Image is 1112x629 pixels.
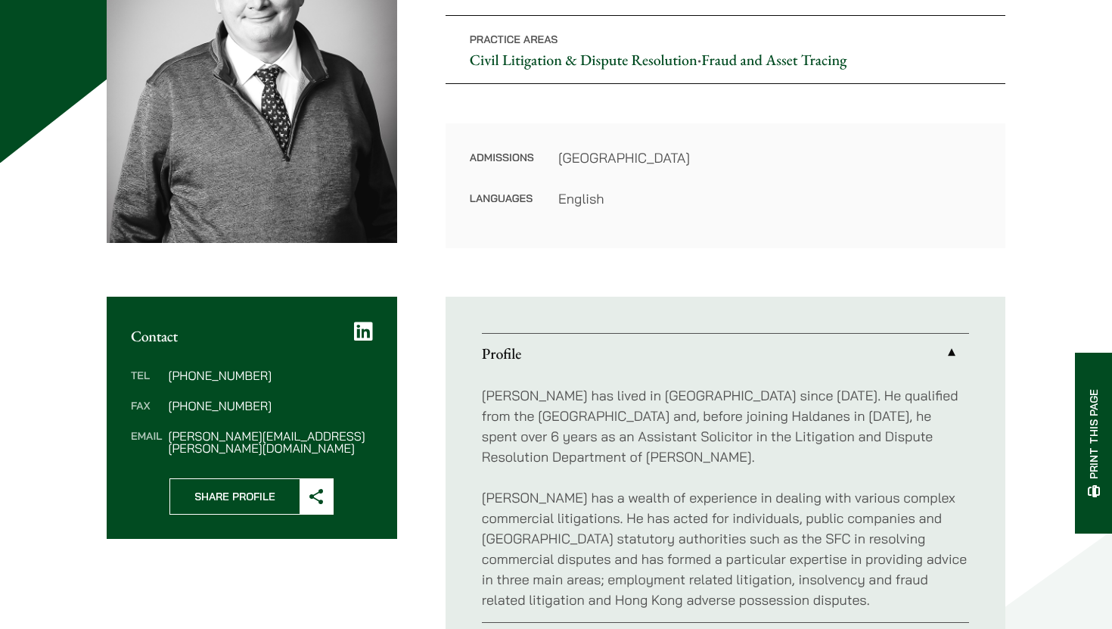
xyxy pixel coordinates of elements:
[446,15,1005,84] p: •
[168,430,372,454] dd: [PERSON_NAME][EMAIL_ADDRESS][PERSON_NAME][DOMAIN_NAME]
[169,478,334,515] button: Share Profile
[470,188,534,209] dt: Languages
[168,369,372,381] dd: [PHONE_NUMBER]
[701,50,846,70] a: Fraud and Asset Tracing
[482,373,969,622] div: Profile
[470,50,697,70] a: Civil Litigation & Dispute Resolution
[558,188,981,209] dd: English
[131,400,162,430] dt: Fax
[131,369,162,400] dt: Tel
[131,327,373,345] h2: Contact
[482,334,969,373] a: Profile
[170,479,300,514] span: Share Profile
[482,487,969,610] p: [PERSON_NAME] has a wealth of experience in dealing with various complex commercial litigations. ...
[558,148,981,168] dd: [GEOGRAPHIC_DATA]
[470,33,558,46] span: Practice Areas
[131,430,162,454] dt: Email
[470,148,534,188] dt: Admissions
[354,321,373,342] a: LinkedIn
[482,385,969,467] p: [PERSON_NAME] has lived in [GEOGRAPHIC_DATA] since [DATE]. He qualified from the [GEOGRAPHIC_DATA...
[168,400,372,412] dd: [PHONE_NUMBER]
